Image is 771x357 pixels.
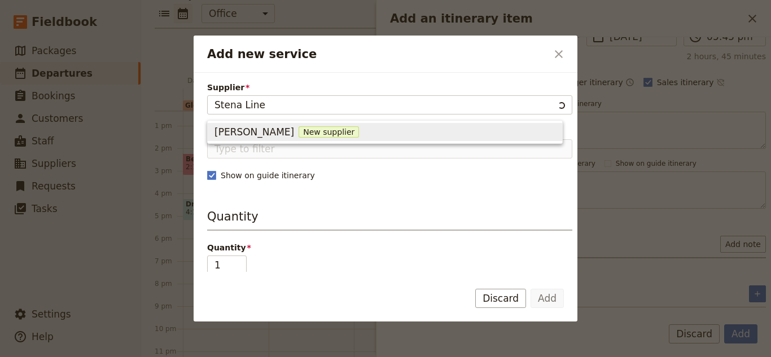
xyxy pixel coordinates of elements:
[207,242,572,253] span: Quantity
[549,45,568,64] button: Close dialog
[299,126,359,138] span: New supplier
[214,125,294,139] span: [PERSON_NAME]
[208,123,562,141] button: [PERSON_NAME] New supplier
[207,255,247,275] input: Quantity
[207,208,572,231] h3: Quantity
[214,98,554,112] input: Supplier
[221,170,315,181] span: Show on guide itinerary
[207,139,572,158] input: Service
[531,289,564,308] button: Add
[207,46,547,63] h2: Add new service
[207,82,572,93] span: Supplier
[475,289,526,308] button: Discard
